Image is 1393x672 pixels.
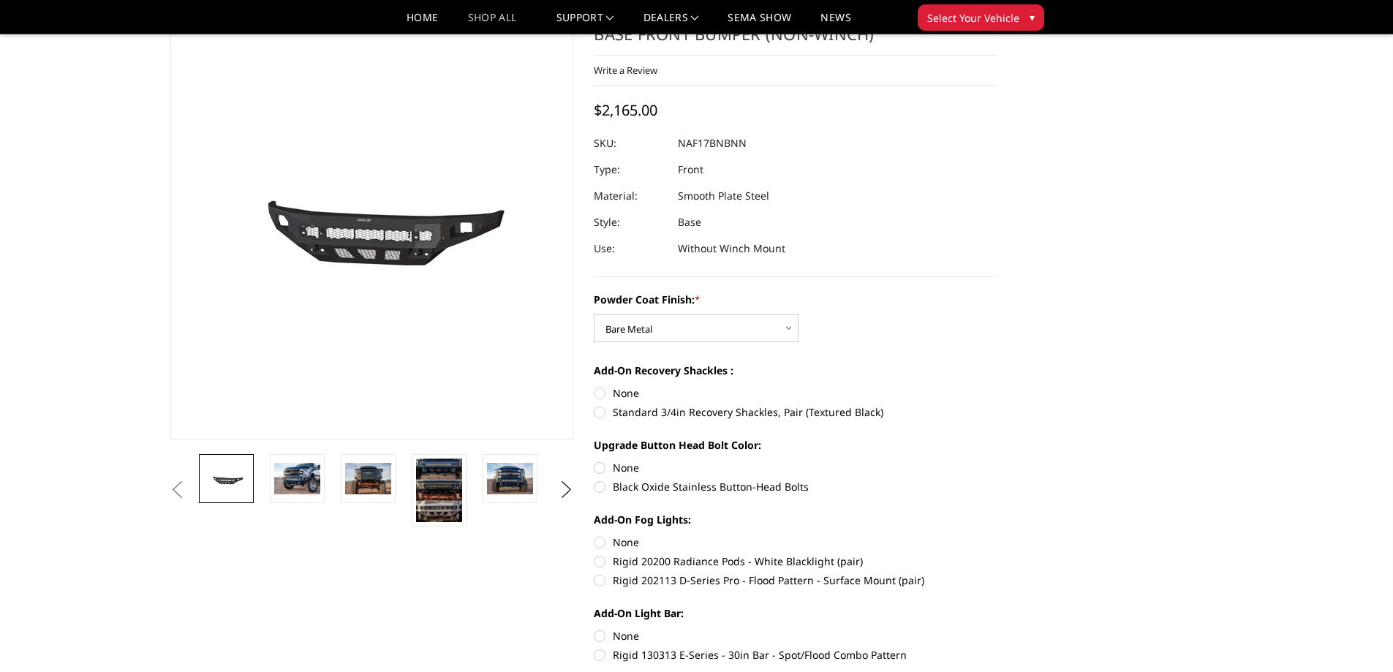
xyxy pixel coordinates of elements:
[274,463,320,494] img: 2017-2022 Ford F250-350 - Freedom Series - Base Front Bumper (non-winch)
[594,647,997,662] label: Rigid 130313 E-Series - 30in Bar - Spot/Flood Combo Pattern
[594,479,997,494] label: Black Oxide Stainless Button-Head Bolts
[556,12,614,34] a: Support
[728,12,791,34] a: SEMA Show
[594,437,997,453] label: Upgrade Button Head Bolt Color:
[927,10,1019,26] span: Select Your Vehicle
[416,458,462,522] img: Multiple lighting options
[643,12,699,34] a: Dealers
[594,156,667,183] dt: Type:
[170,1,574,439] a: 2017-2022 Ford F250-350 - Freedom Series - Base Front Bumper (non-winch)
[594,183,667,209] dt: Material:
[678,156,703,183] dd: Front
[594,554,997,569] label: Rigid 20200 Radiance Pods - White Blacklight (pair)
[594,64,657,77] a: Write a Review
[678,130,747,156] dd: NAF17BNBNN
[468,12,527,34] a: shop all
[1030,10,1035,25] span: ▾
[594,573,997,588] label: Rigid 202113 D-Series Pro - Flood Pattern - Surface Mount (pair)
[487,463,533,494] img: 2017-2022 Ford F250-350 - Freedom Series - Base Front Bumper (non-winch)
[594,385,997,401] label: None
[555,479,577,501] button: Next
[203,468,249,490] img: 2017-2022 Ford F250-350 - Freedom Series - Base Front Bumper (non-winch)
[594,512,997,527] label: Add-On Fog Lights:
[167,479,189,501] button: Previous
[918,4,1044,31] button: Select Your Vehicle
[345,463,391,494] img: 2017-2022 Ford F250-350 - Freedom Series - Base Front Bumper (non-winch)
[594,628,997,643] label: None
[594,460,997,475] label: None
[594,292,997,307] label: Powder Coat Finish:
[407,12,438,34] a: Home
[820,12,850,34] a: News
[594,100,657,120] span: $2,165.00
[594,235,667,262] dt: Use:
[1320,602,1393,672] iframe: Chat Widget
[594,404,997,420] label: Standard 3/4in Recovery Shackles, Pair (Textured Black)
[594,535,997,550] label: None
[678,209,701,235] dd: Base
[594,605,997,621] label: Add-On Light Bar:
[594,130,667,156] dt: SKU:
[594,363,997,378] label: Add-On Recovery Shackles :
[678,235,785,262] dd: Without Winch Mount
[594,209,667,235] dt: Style:
[678,183,769,209] dd: Smooth Plate Steel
